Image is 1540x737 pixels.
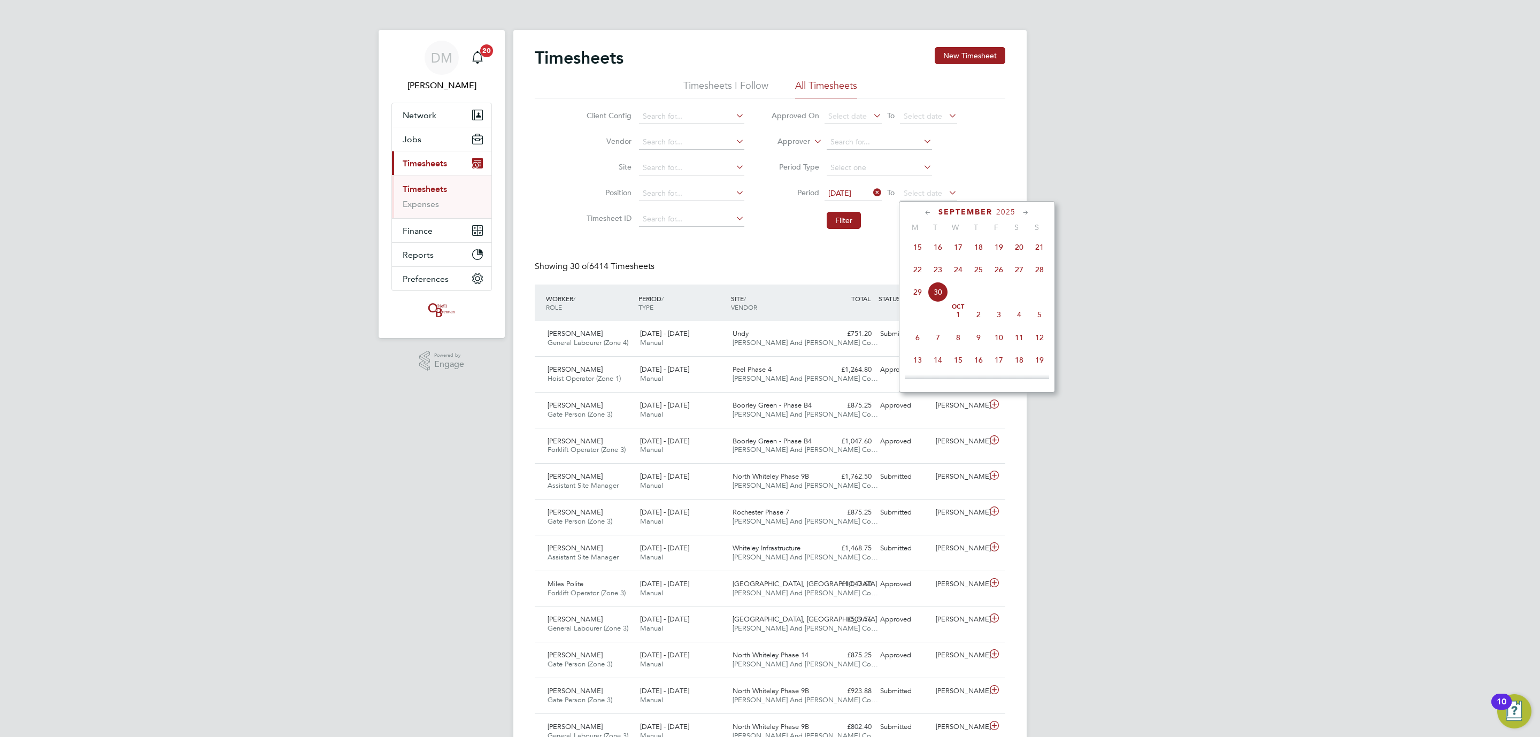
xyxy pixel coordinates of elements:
span: 4 [1009,304,1029,325]
div: £1,264.80 [820,361,876,379]
span: Manual [640,410,663,419]
div: £1,762.50 [820,468,876,486]
label: Position [583,188,632,197]
span: / [744,294,746,303]
span: 24 [989,372,1009,393]
div: Timesheets [392,175,491,218]
div: £1,047.60 [820,575,876,593]
div: [PERSON_NAME] [931,611,987,628]
span: [DATE] [828,188,851,198]
span: 15 [907,237,928,257]
div: [PERSON_NAME] [931,575,987,593]
span: 25 [1009,372,1029,393]
input: Search for... [639,135,744,150]
span: 20 [907,372,928,393]
a: DM[PERSON_NAME] [391,41,492,92]
span: T [925,222,945,232]
div: [PERSON_NAME] [931,468,987,486]
span: [DATE] - [DATE] [640,650,689,659]
label: Timesheet ID [583,213,632,223]
span: Forklift Operator (Zone 3) [548,445,626,454]
span: S [1027,222,1047,232]
label: Site [583,162,632,172]
span: Engage [434,360,464,369]
a: 20 [467,41,488,75]
span: 17 [989,350,1009,370]
span: To [884,109,898,122]
span: 5 [1029,304,1050,325]
span: 14 [928,350,948,370]
span: 18 [1009,350,1029,370]
a: Powered byEngage [419,351,465,371]
span: [DATE] - [DATE] [640,508,689,517]
span: Whiteley Infrastructure [733,543,800,552]
label: Period [771,188,819,197]
span: [GEOGRAPHIC_DATA], [GEOGRAPHIC_DATA] [733,615,877,624]
span: Select date [904,188,942,198]
span: North Whiteley Phase 9B [733,472,809,481]
span: To [884,186,898,199]
span: 17 [948,237,968,257]
button: New Timesheet [935,47,1005,64]
span: DM [431,51,452,65]
div: SITE [728,289,821,317]
div: £875.25 [820,647,876,664]
span: Gate Person (Zone 3) [548,659,612,669]
div: [PERSON_NAME] [931,647,987,664]
span: 20 [1009,237,1029,257]
span: 20 [480,44,493,57]
span: / [661,294,664,303]
span: Hoist Operator (Zone 1) [548,374,621,383]
span: 3 [989,304,1009,325]
span: 30 [928,282,948,302]
span: [PERSON_NAME] [548,472,603,481]
div: £802.40 [820,718,876,736]
span: Peel Phase 4 [733,365,772,374]
input: Search for... [639,212,744,227]
div: Approved [876,575,931,593]
span: VENDOR [731,303,757,311]
span: M [905,222,925,232]
span: Select date [828,111,867,121]
div: Showing [535,261,657,272]
input: Search for... [639,160,744,175]
span: [PERSON_NAME] [548,722,603,731]
span: 26 [989,259,1009,280]
span: [PERSON_NAME] [548,365,603,374]
span: 10 [989,327,1009,348]
span: 26 [1029,372,1050,393]
div: Approved [876,611,931,628]
span: [PERSON_NAME] And [PERSON_NAME] Co… [733,659,878,669]
div: £875.25 [820,504,876,521]
div: £509.76 [820,611,876,628]
li: All Timesheets [795,79,857,98]
span: [DATE] - [DATE] [640,543,689,552]
span: Manual [640,552,663,562]
span: 23 [968,372,989,393]
span: / [573,294,575,303]
span: Jobs [403,134,421,144]
button: Preferences [392,267,491,290]
div: Approved [876,361,931,379]
div: 10 [1497,702,1506,716]
div: £1,047.60 [820,433,876,450]
div: WORKER [543,289,636,317]
div: £1,468.75 [820,540,876,557]
span: North Whiteley Phase 14 [733,650,808,659]
span: 21 [928,372,948,393]
img: oneillandbrennan-logo-retina.png [426,302,457,319]
label: Vendor [583,136,632,146]
a: Go to home page [391,302,492,319]
span: 1 [948,304,968,325]
span: [PERSON_NAME] [548,543,603,552]
span: Boorley Green - Phase B4 [733,401,812,410]
span: [PERSON_NAME] And [PERSON_NAME] Co… [733,552,878,562]
span: [DATE] - [DATE] [640,472,689,481]
span: [GEOGRAPHIC_DATA], [GEOGRAPHIC_DATA] [733,579,877,588]
span: Network [403,110,436,120]
span: [PERSON_NAME] And [PERSON_NAME] Co… [733,588,878,597]
span: [PERSON_NAME] And [PERSON_NAME] Co… [733,695,878,704]
span: [PERSON_NAME] [548,508,603,517]
span: [DATE] - [DATE] [640,401,689,410]
button: Jobs [392,127,491,151]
